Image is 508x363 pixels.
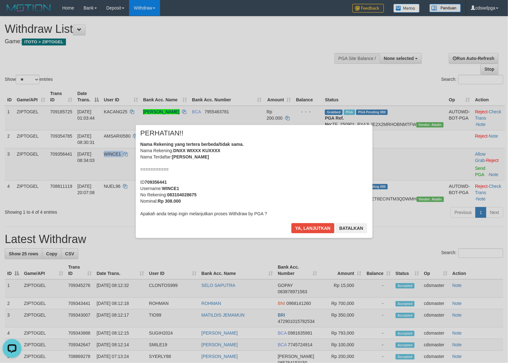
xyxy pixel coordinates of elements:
[140,141,368,217] div: Nama Rekening: Nama Terdaftar: =========== ID Username: No Rekening: Nominal: Apakah anda tetap i...
[158,199,181,204] b: Rp 308.000
[167,192,196,197] b: 083104028675
[140,130,184,136] span: PERHATIAN!!
[336,223,367,233] button: Batalkan
[3,3,21,21] button: Open LiveChat chat widget
[140,142,244,147] b: Nama Rekening yang tertera berbeda/tidak sama.
[162,186,179,191] b: WINCE1
[291,223,334,233] button: Ya, lanjutkan
[173,148,220,153] b: DNXX WIXXX KUXXXX
[172,154,209,159] b: [PERSON_NAME]
[145,180,167,185] b: 709356441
